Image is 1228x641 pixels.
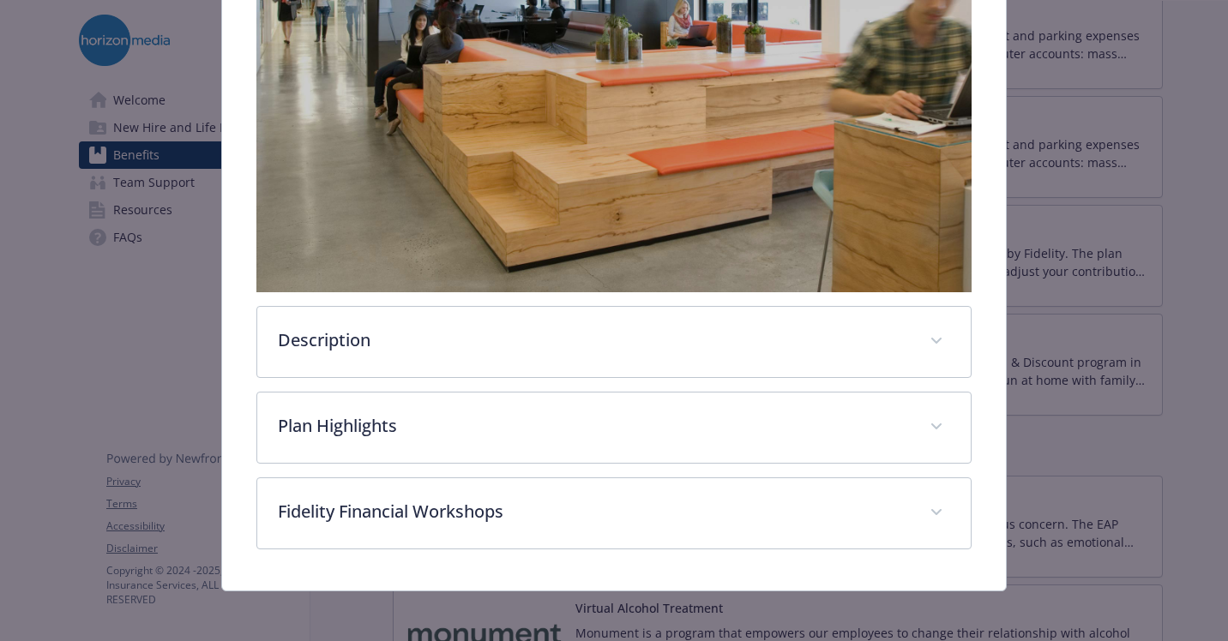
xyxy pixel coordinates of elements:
[278,499,909,524] p: Fidelity Financial Workshops
[278,413,909,439] p: Plan Highlights
[257,478,971,548] div: Fidelity Financial Workshops
[257,307,971,377] div: Description
[257,392,971,463] div: Plan Highlights
[278,327,909,353] p: Description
